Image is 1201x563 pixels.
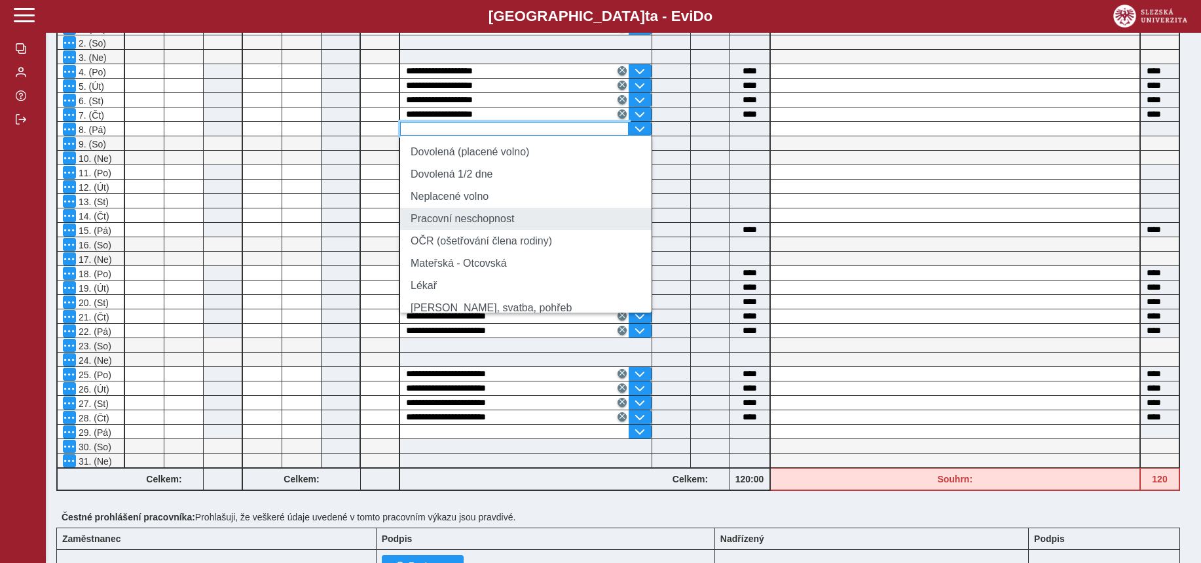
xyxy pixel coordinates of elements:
[63,454,76,467] button: Menu
[76,110,104,121] span: 7. (Čt)
[76,52,107,63] span: 3. (Ne)
[63,151,76,165] button: Menu
[63,252,76,265] button: Menu
[76,413,109,423] span: 28. (Čt)
[63,50,76,64] button: Menu
[63,397,76,410] button: Menu
[76,38,106,49] span: 2. (So)
[76,125,106,135] span: 8. (Pá)
[382,534,413,544] b: Podpis
[76,298,109,308] span: 20. (St)
[76,168,111,178] span: 11. (Po)
[63,36,76,49] button: Menu
[63,411,76,424] button: Menu
[76,269,111,279] span: 18. (Po)
[62,512,195,522] b: Čestné prohlášení pracovníka:
[76,182,109,193] span: 12. (Út)
[63,267,76,280] button: Menu
[76,398,109,409] span: 27. (St)
[76,326,111,337] span: 22. (Pá)
[63,368,76,381] button: Menu
[63,382,76,395] button: Menu
[76,442,111,452] span: 30. (So)
[720,534,764,544] b: Nadřízený
[39,8,1162,25] b: [GEOGRAPHIC_DATA] a - Evi
[63,425,76,438] button: Menu
[400,163,652,185] li: Dovolená 1/2 dne
[76,81,104,92] span: 5. (Út)
[645,8,650,24] span: t
[63,180,76,193] button: Menu
[76,254,112,265] span: 17. (Ne)
[63,339,76,352] button: Menu
[76,370,111,380] span: 25. (Po)
[76,312,109,322] span: 21. (Čt)
[1141,468,1180,491] div: Fond pracovní doby (168 h) a součet hodin (120 h) se neshodují!
[125,474,203,484] b: Celkem:
[652,474,730,484] b: Celkem:
[76,283,109,294] span: 19. (Út)
[63,223,76,237] button: Menu
[400,230,652,252] li: OČR (ošetřování člena rodiny)
[63,166,76,179] button: Menu
[730,474,769,484] b: 120:00
[1141,474,1179,484] b: 120
[76,240,111,250] span: 16. (So)
[63,123,76,136] button: Menu
[771,468,1141,491] div: Fond pracovní doby (168 h) a součet hodin (120 h) se neshodují!
[693,8,703,24] span: D
[63,310,76,323] button: Menu
[76,355,112,366] span: 24. (Ne)
[76,384,109,395] span: 26. (Út)
[63,324,76,338] button: Menu
[400,252,652,275] li: Mateřská - Otcovská
[63,209,76,222] button: Menu
[63,137,76,150] button: Menu
[243,474,360,484] b: Celkem:
[1034,534,1065,544] b: Podpis
[76,67,106,77] span: 4. (Po)
[400,275,652,297] li: Lékař
[63,440,76,453] button: Menu
[63,195,76,208] button: Menu
[76,153,112,164] span: 10. (Ne)
[400,208,652,230] li: Pracovní neschopnost
[56,507,1191,528] div: Prohlašuji, že veškeré údaje uvedené v tomto pracovním výkazu jsou pravdivé.
[400,297,652,319] li: [PERSON_NAME], svatba, pohřeb
[76,225,111,236] span: 15. (Pá)
[63,108,76,121] button: Menu
[76,197,109,207] span: 13. (St)
[63,94,76,107] button: Menu
[62,534,120,544] b: Zaměstnanec
[63,281,76,294] button: Menu
[76,24,106,34] span: 1. (Pá)
[63,296,76,309] button: Menu
[400,185,652,208] li: Neplacené volno
[1113,5,1187,28] img: logo_web_su.png
[76,341,111,351] span: 23. (So)
[63,353,76,366] button: Menu
[76,96,103,106] span: 6. (St)
[937,474,972,484] b: Souhrn:
[76,211,109,222] span: 14. (Čt)
[704,8,713,24] span: o
[63,79,76,92] button: Menu
[76,139,106,149] span: 9. (So)
[63,65,76,78] button: Menu
[400,141,652,163] li: Dovolená (placené volno)
[76,456,112,467] span: 31. (Ne)
[63,238,76,251] button: Menu
[76,427,111,438] span: 29. (Pá)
